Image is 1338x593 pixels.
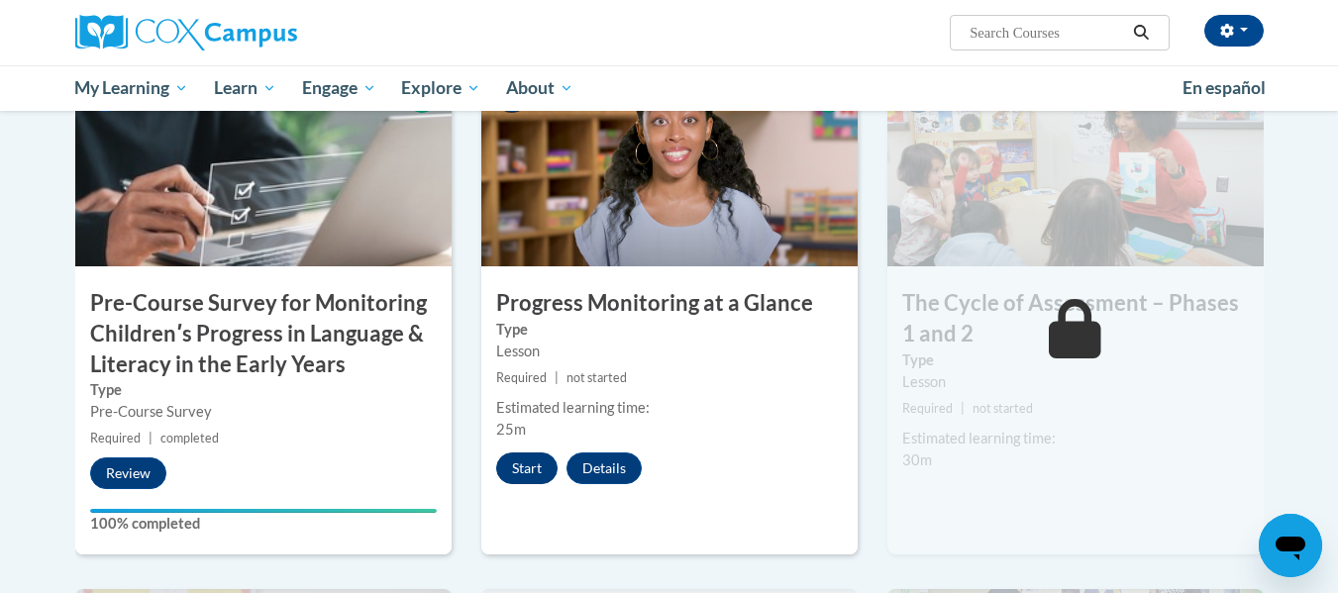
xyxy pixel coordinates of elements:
[62,65,202,111] a: My Learning
[496,421,526,438] span: 25m
[1170,67,1279,109] a: En español
[902,451,932,468] span: 30m
[566,452,642,484] button: Details
[149,431,153,445] span: |
[75,288,452,379] h3: Pre-Course Survey for Monitoring Childrenʹs Progress in Language & Literacy in the Early Years
[493,65,586,111] a: About
[496,319,843,341] label: Type
[1259,514,1322,577] iframe: Button to launch messaging window
[90,457,166,489] button: Review
[481,288,858,319] h3: Progress Monitoring at a Glance
[90,401,437,423] div: Pre-Course Survey
[887,288,1264,349] h3: The Cycle of Assessment – Phases 1 and 2
[388,65,493,111] a: Explore
[902,371,1249,393] div: Lesson
[46,65,1293,111] div: Main menu
[1204,15,1264,47] button: Account Settings
[902,401,953,416] span: Required
[968,21,1126,45] input: Search Courses
[75,68,452,266] img: Course Image
[902,428,1249,449] div: Estimated learning time:
[973,401,1033,416] span: not started
[214,76,276,100] span: Learn
[555,370,559,385] span: |
[496,370,547,385] span: Required
[887,68,1264,266] img: Course Image
[902,349,1249,371] label: Type
[160,431,219,445] span: completed
[496,397,843,419] div: Estimated learning time:
[961,401,965,416] span: |
[401,76,480,100] span: Explore
[201,65,289,111] a: Learn
[566,370,627,385] span: not started
[90,379,437,401] label: Type
[1126,21,1156,45] button: Search
[75,15,297,50] img: Cox Campus
[496,341,843,362] div: Lesson
[496,452,558,484] button: Start
[90,509,437,513] div: Your progress
[302,76,376,100] span: Engage
[1183,77,1266,98] span: En español
[74,76,188,100] span: My Learning
[289,65,389,111] a: Engage
[506,76,573,100] span: About
[90,431,141,445] span: Required
[75,15,452,50] a: Cox Campus
[481,68,858,266] img: Course Image
[90,513,437,535] label: 100% completed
